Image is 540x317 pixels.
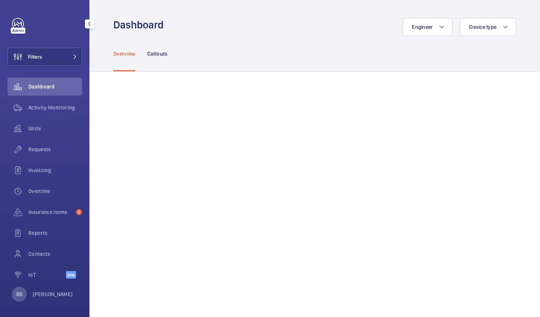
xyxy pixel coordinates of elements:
[28,146,82,153] span: Requests
[469,24,496,30] span: Device type
[16,290,22,298] p: BS
[28,125,82,132] span: Units
[33,290,73,298] p: [PERSON_NAME]
[76,209,82,215] span: 2
[66,271,76,279] span: Beta
[28,208,73,216] span: Insurance items
[28,83,82,90] span: Dashboard
[28,250,82,258] span: Contacts
[147,50,168,58] p: Callouts
[7,48,82,66] button: Filters
[113,50,135,58] p: Overview
[28,187,82,195] span: Overtime
[113,18,168,32] h1: Dashboard
[402,18,452,36] button: Engineer
[28,104,82,111] span: Activity Monitoring
[28,229,82,237] span: Reports
[460,18,516,36] button: Device type
[28,271,66,279] span: IoT
[28,53,42,60] span: Filters
[28,167,82,174] span: Invoicing
[412,24,433,30] span: Engineer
